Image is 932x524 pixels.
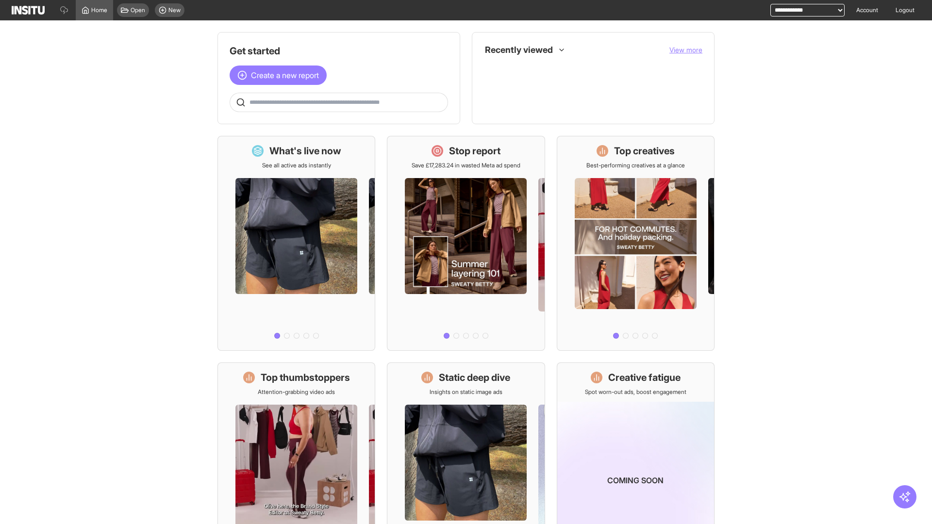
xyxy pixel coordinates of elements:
h1: Top creatives [614,144,675,158]
h1: Static deep dive [439,371,510,384]
h1: Get started [230,44,448,58]
h1: Stop report [449,144,500,158]
h1: Top thumbstoppers [261,371,350,384]
a: Stop reportSave £17,283.24 in wasted Meta ad spend [387,136,545,351]
p: See all active ads instantly [262,162,331,169]
img: Logo [12,6,45,15]
h1: What's live now [269,144,341,158]
span: New [168,6,181,14]
p: Attention-grabbing video ads [258,388,335,396]
a: What's live nowSee all active ads instantly [217,136,375,351]
p: Best-performing creatives at a glance [586,162,685,169]
a: Top creativesBest-performing creatives at a glance [557,136,715,351]
span: Open [131,6,145,14]
button: View more [669,45,702,55]
p: Insights on static image ads [430,388,502,396]
span: View more [669,46,702,54]
p: Save £17,283.24 in wasted Meta ad spend [412,162,520,169]
span: Home [91,6,107,14]
span: Create a new report [251,69,319,81]
button: Create a new report [230,65,327,85]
